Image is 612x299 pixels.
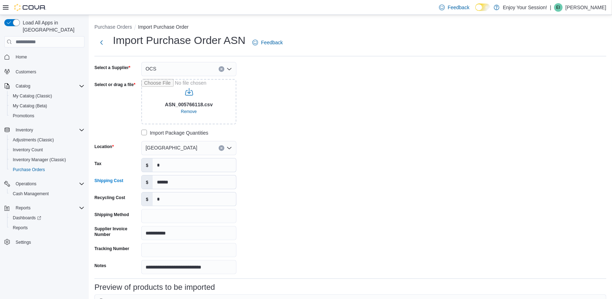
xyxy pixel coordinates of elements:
input: Dark Mode [475,4,490,11]
span: Cash Management [10,190,84,198]
button: Adjustments (Classic) [7,135,87,145]
label: Select a Supplier [94,65,130,70]
a: Feedback [436,0,472,15]
button: Inventory Manager (Classic) [7,155,87,165]
button: Clear input [219,66,224,72]
span: Inventory [13,126,84,134]
span: Catalog [16,83,30,89]
span: Load All Apps in [GEOGRAPHIC_DATA] [20,19,84,33]
button: Inventory [1,125,87,135]
a: Cash Management [10,190,51,198]
button: Clear input [219,145,224,151]
a: Settings [13,238,34,247]
label: $ [142,158,153,172]
button: Catalog [1,81,87,91]
button: Purchase Orders [94,24,132,30]
a: My Catalog (Classic) [10,92,55,100]
span: Inventory [16,127,33,133]
button: Open list of options [226,66,232,72]
a: Dashboards [10,214,44,222]
span: Reports [13,225,28,231]
button: Purchase Orders [7,165,87,175]
button: Reports [7,223,87,233]
label: Notes [94,263,106,269]
span: Catalog [13,82,84,90]
label: Select or drag a file [94,82,135,88]
span: Customers [16,69,36,75]
a: Purchase Orders [10,165,48,174]
span: Purchase Orders [10,165,84,174]
label: Tax [94,161,102,167]
span: Reports [13,204,84,212]
a: Dashboards [7,213,87,223]
span: Inventory Manager (Classic) [13,157,66,163]
span: Reports [16,205,31,211]
a: Adjustments (Classic) [10,136,57,144]
span: My Catalog (Classic) [10,92,84,100]
button: Import Purchase Order [138,24,188,30]
a: Inventory Count [10,146,46,154]
button: My Catalog (Beta) [7,101,87,111]
span: Remove [181,109,197,114]
img: Cova [14,4,46,11]
span: Inventory Count [13,147,43,153]
button: Operations [1,179,87,189]
p: [PERSON_NAME] [565,3,606,12]
h3: Preview of products to be imported [94,283,215,292]
span: Feedback [448,4,469,11]
span: OCS [146,64,156,73]
button: Clear selected files [178,107,200,116]
label: $ [142,175,153,189]
span: Adjustments (Classic) [13,137,54,143]
a: Home [13,53,30,61]
button: Inventory Count [7,145,87,155]
button: Promotions [7,111,87,121]
span: [GEOGRAPHIC_DATA] [146,143,197,152]
button: Reports [1,203,87,213]
button: Home [1,52,87,62]
div: Ethan Ives [554,3,563,12]
a: Customers [13,68,39,76]
span: Promotions [10,112,84,120]
button: Cash Management [7,189,87,199]
label: $ [142,192,153,206]
span: Cash Management [13,191,49,197]
button: Inventory [13,126,36,134]
a: My Catalog (Beta) [10,102,50,110]
span: Inventory Manager (Classic) [10,156,84,164]
a: Promotions [10,112,37,120]
label: Shipping Method [94,212,129,218]
span: My Catalog (Beta) [13,103,47,109]
button: My Catalog (Classic) [7,91,87,101]
span: Promotions [13,113,34,119]
input: Use aria labels when no actual label is in use [141,79,236,124]
button: Customers [1,66,87,77]
nav: An example of EuiBreadcrumbs [94,23,606,32]
nav: Complex example [4,49,84,266]
span: Home [16,54,27,60]
span: Adjustments (Classic) [10,136,84,144]
a: Inventory Manager (Classic) [10,156,69,164]
span: Inventory Count [10,146,84,154]
button: Catalog [13,82,33,90]
p: Enjoy Your Session! [503,3,547,12]
span: Purchase Orders [13,167,45,173]
button: Reports [13,204,33,212]
span: Settings [16,239,31,245]
label: Tracking Number [94,246,129,252]
span: Operations [16,181,37,187]
a: Reports [10,224,31,232]
label: Import Package Quantities [141,129,208,137]
span: Dashboards [10,214,84,222]
h1: Import Purchase Order ASN [113,33,245,47]
label: Recycling Cost [94,195,125,201]
a: Feedback [250,35,285,50]
label: Shipping Cost [94,178,123,184]
button: Settings [1,237,87,247]
button: Operations [13,180,39,188]
button: Open list of options [226,145,232,151]
span: Reports [10,224,84,232]
span: Feedback [261,39,283,46]
span: Customers [13,67,84,76]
